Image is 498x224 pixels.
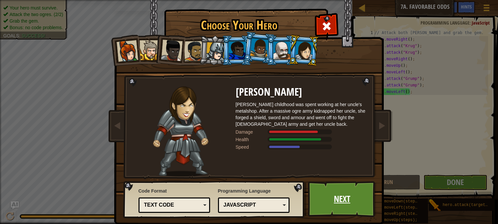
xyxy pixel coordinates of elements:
div: Health [236,136,269,143]
li: Okar Stompfoot [267,35,296,65]
li: Arryn Stonewall [243,31,275,64]
span: Code Format [139,188,210,194]
div: JavaScript [224,201,280,209]
div: Damage [236,129,269,135]
li: Sir Tharin Thunderfist [133,34,162,64]
li: Alejandro the Duelist [177,35,207,65]
li: Captain Anya Weston [109,34,141,66]
div: Speed [236,144,269,150]
li: Gordon the Stalwart [222,35,251,65]
img: language-selector-background.png [123,181,306,218]
a: Next [308,181,377,217]
img: guardian-pose.png [153,86,208,177]
li: Lady Ida Justheart [154,33,186,65]
div: [PERSON_NAME] childhood was spent working at her uncle's metalshop. After a massive ogre army kid... [236,101,367,127]
span: Programming Language [218,188,290,194]
li: Hattori Hanzō [199,35,230,66]
div: Text code [144,201,201,209]
div: Gains 140% of listed Warrior armor health. [236,136,367,143]
div: Deals 120% of listed Warrior weapon damage. [236,129,367,135]
h1: Choose Your Hero [165,18,313,32]
div: Moves at 10 meters per second. [236,144,367,150]
li: Illia Shieldsmith [288,34,319,66]
h2: [PERSON_NAME] [236,86,367,98]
